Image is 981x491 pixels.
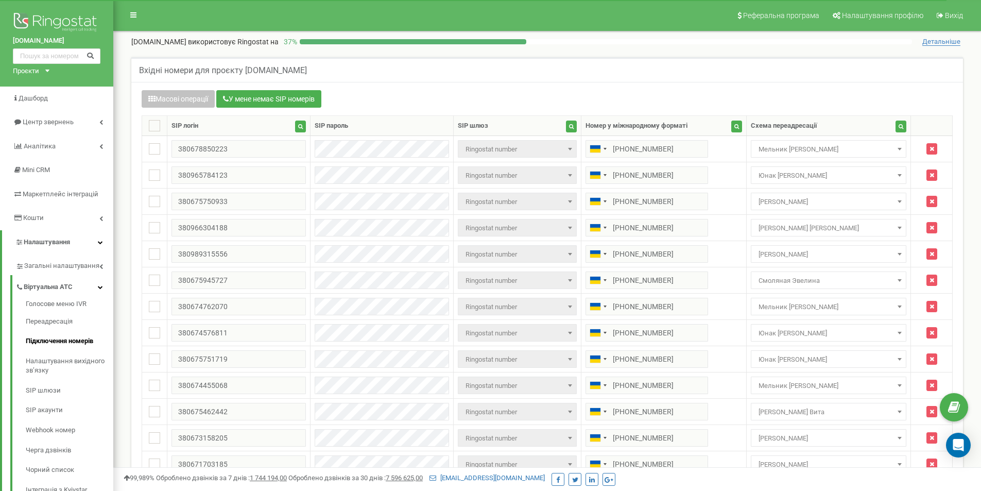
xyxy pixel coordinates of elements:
span: Центр звернень [23,118,74,126]
span: Ringostat number [461,195,573,209]
div: Telephone country code [586,193,610,210]
input: 050 123 4567 [586,193,708,210]
span: Ringostat number [461,142,573,157]
div: Open Intercom Messenger [946,433,971,458]
span: Ringostat number [458,245,577,263]
div: Telephone country code [586,219,610,236]
span: Ringostat number [461,168,573,183]
div: Telephone country code [586,167,610,183]
span: Мельник Ольга [751,377,907,394]
a: SIP шлюзи [26,381,113,401]
span: Вихід [945,11,963,20]
span: Олена Федорова [754,458,903,472]
div: Telephone country code [586,403,610,420]
input: 050 123 4567 [586,429,708,447]
button: Масові операції [142,90,215,108]
span: Ringostat number [458,193,577,210]
input: 050 123 4567 [586,455,708,473]
a: Webhook номер [26,420,113,441]
span: Ringostat number [458,455,577,473]
div: Схема переадресації [751,121,817,131]
span: Ringostat number [461,405,573,419]
span: Ringostat number [458,140,577,158]
span: Ringostat number [461,326,573,341]
div: SIP логін [171,121,198,131]
span: Мельник Ольга [751,140,907,158]
input: 050 123 4567 [586,377,708,394]
input: Пошук за номером [13,48,100,64]
span: 99,989% [124,474,154,482]
span: Ringostat number [458,377,577,394]
span: Юнак Анна [754,352,903,367]
span: Ringostat number [461,300,573,314]
a: Налаштування вихідного зв’язку [26,351,113,381]
span: Оверченко Тетяна [751,219,907,236]
span: Олена Федорова [751,455,907,473]
span: Детальніше [922,38,960,46]
u: 7 596 625,00 [386,474,423,482]
span: Смоляная Эвелина [751,272,907,289]
span: Мельник Ольга [754,142,903,157]
h5: Вхідні номери для проєкту [DOMAIN_NAME] [139,66,307,75]
div: Telephone country code [586,325,610,341]
a: SIP акаунти [26,400,113,420]
input: 050 123 4567 [586,272,708,289]
div: Telephone country code [586,430,610,446]
span: Ringostat number [458,403,577,420]
div: Telephone country code [586,351,610,367]
div: Проєкти [13,66,39,76]
span: Віртуальна АТС [24,282,73,292]
span: Василенко Ксения [754,431,903,446]
span: Ringostat number [458,219,577,236]
input: 050 123 4567 [586,219,708,236]
div: Telephone country code [586,298,610,315]
span: Ringostat number [461,352,573,367]
span: Дегнера Мирослава [754,247,903,262]
span: Ringostat number [458,272,577,289]
a: Черга дзвінків [26,441,113,461]
th: SIP пароль [311,116,454,136]
span: Ringostat number [461,247,573,262]
a: Чорний список [26,460,113,480]
a: Переадресація [26,312,113,332]
span: Оброблено дзвінків за 7 днів : [156,474,287,482]
span: Юнак Анна [751,350,907,368]
div: Telephone country code [586,246,610,262]
span: Загальні налаштування [24,261,99,271]
span: використовує Ringostat на [188,38,279,46]
span: Мельник Ольга [754,379,903,393]
span: Дегнера Мирослава [751,245,907,263]
span: Ringostat number [458,324,577,342]
span: Дашборд [19,94,48,102]
span: Налаштування [24,238,70,246]
span: Ringostat number [461,431,573,446]
span: Оверченко Тетяна [754,221,903,235]
button: У мене немає SIP номерів [216,90,321,108]
span: Ringostat number [458,429,577,447]
input: 050 123 4567 [586,403,708,420]
input: 050 123 4567 [586,140,708,158]
span: Кошти [23,214,44,222]
span: Василенко Ксения [751,429,907,447]
span: Налаштування профілю [842,11,923,20]
div: Telephone country code [586,456,610,472]
div: Telephone country code [586,272,610,289]
u: 1 744 194,00 [250,474,287,482]
p: [DOMAIN_NAME] [131,37,279,47]
span: Ringostat number [461,379,573,393]
span: Ringostat number [458,350,577,368]
p: 37 % [279,37,300,47]
a: Загальні налаштування [15,254,113,275]
input: 050 123 4567 [586,350,708,368]
span: Грищенко Вита [751,403,907,420]
span: Василенко Ксения [751,193,907,210]
a: Налаштування [2,230,113,255]
input: 050 123 4567 [586,298,708,315]
span: Ringostat number [461,274,573,288]
span: Грищенко Вита [754,405,903,419]
span: Ringostat number [461,221,573,235]
a: Підключення номерів [26,331,113,351]
span: Юнак Анна [754,168,903,183]
span: Маркетплейс інтеграцій [23,190,98,198]
input: 050 123 4567 [586,324,708,342]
